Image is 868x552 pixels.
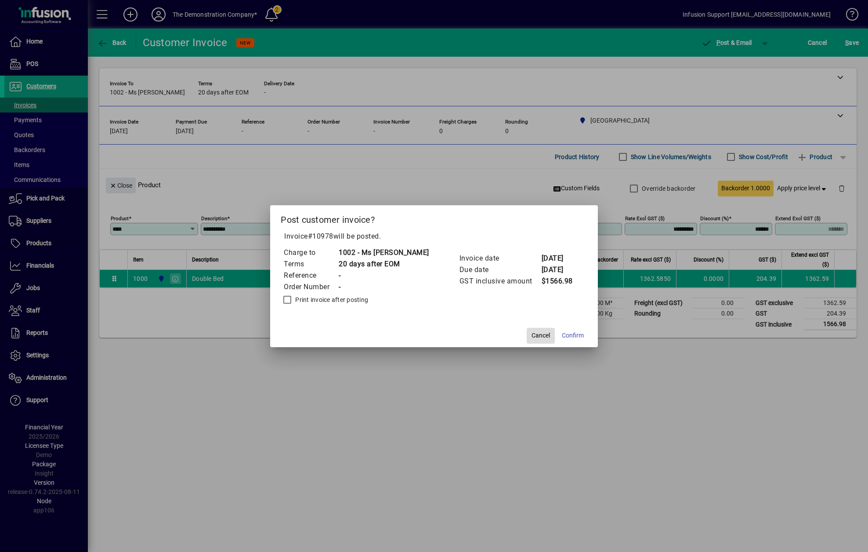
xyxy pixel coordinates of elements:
td: Terms [283,258,338,270]
td: GST inclusive amount [459,276,541,287]
td: Invoice date [459,253,541,264]
td: Due date [459,264,541,276]
td: Reference [283,270,338,281]
td: [DATE] [541,253,576,264]
label: Print invoice after posting [293,295,368,304]
span: Confirm [562,331,584,340]
span: #10978 [308,232,333,240]
td: 1002 - Ms [PERSON_NAME] [338,247,429,258]
td: - [338,281,429,293]
button: Confirm [558,328,587,344]
td: 20 days after EOM [338,258,429,270]
td: $1566.98 [541,276,576,287]
h2: Post customer invoice? [270,205,598,231]
p: Invoice will be posted . [281,231,587,242]
td: [DATE] [541,264,576,276]
td: - [338,270,429,281]
button: Cancel [527,328,555,344]
td: Order Number [283,281,338,293]
span: Cancel [532,331,550,340]
td: Charge to [283,247,338,258]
